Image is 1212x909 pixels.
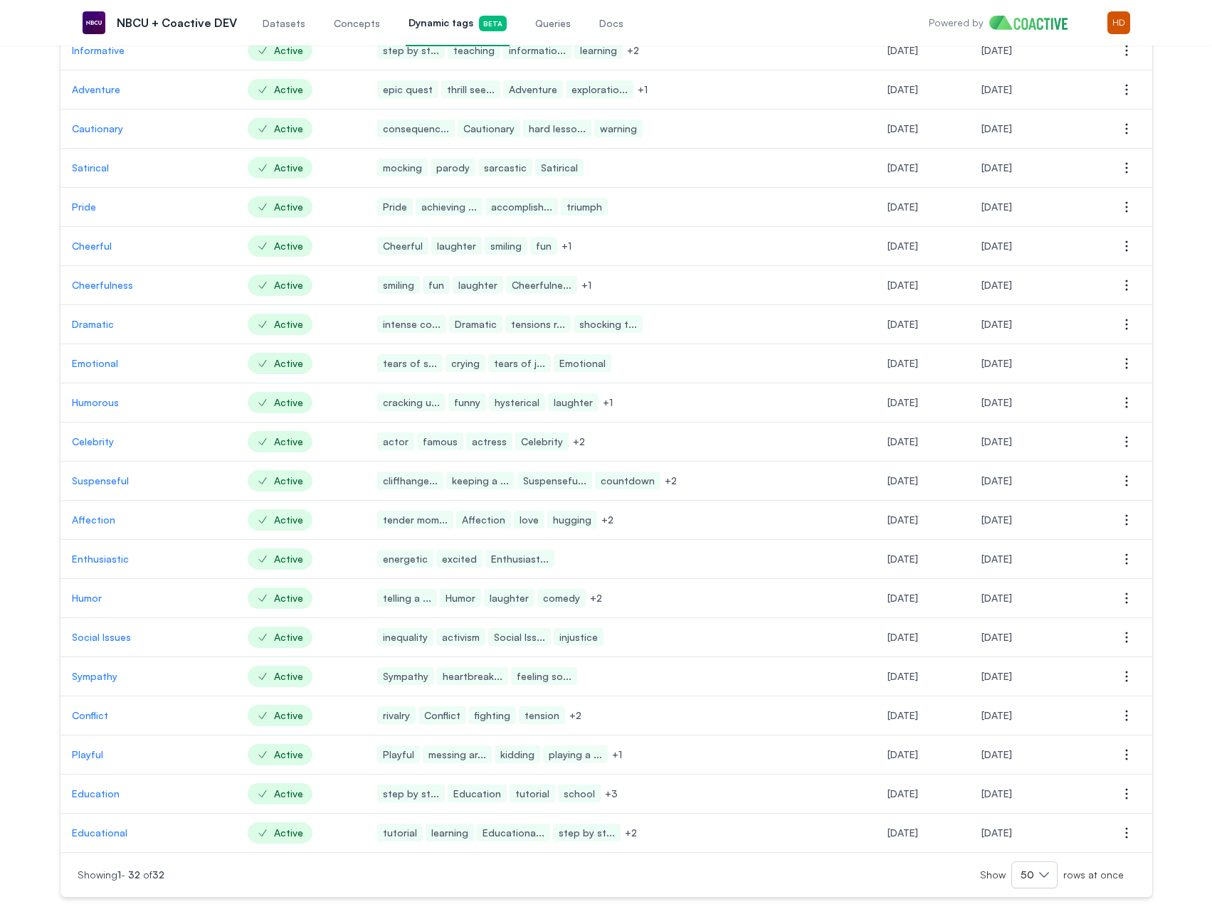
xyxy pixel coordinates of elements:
[377,628,433,646] span: inequality
[887,514,918,526] span: Tuesday, August 5, 2025 at 9:51:29 AM EDT
[981,396,1012,408] span: Tuesday, August 5, 2025 at 11:03:00 AM EDT
[485,550,554,568] span: Enthusiast...
[981,240,1012,252] span: Tuesday, August 5, 2025 at 11:00:10 AM EDT
[72,552,225,566] a: Enthusiastic
[887,474,918,487] span: Tuesday, August 5, 2025 at 9:51:29 AM EDT
[981,318,1012,330] span: Tuesday, August 5, 2025 at 11:13:35 AM EDT
[377,276,420,294] span: smiling
[887,748,918,760] span: Tuesday, August 5, 2025 at 9:51:29 AM EDT
[416,198,483,216] span: achieving ...
[887,44,918,56] span: Tuesday, August 5, 2025 at 9:51:29 AM EDT
[600,395,616,410] span: + 1
[561,198,608,216] span: triumph
[377,237,428,255] span: Cheerful
[981,201,1012,213] span: Tuesday, August 5, 2025 at 11:00:44 AM EDT
[143,868,164,881] span: of
[248,353,312,374] span: Active
[377,706,416,724] span: rivalry
[72,200,225,214] p: Pride
[377,159,428,176] span: mocking
[594,119,643,137] span: warning
[887,83,918,95] span: Tuesday, August 5, 2025 at 9:51:29 AM EDT
[448,41,500,59] span: teaching
[72,239,225,253] p: Cheerful
[887,357,918,369] span: Tuesday, August 5, 2025 at 9:51:29 AM EDT
[128,868,140,881] span: 32
[72,161,225,175] a: Satirical
[72,43,225,58] p: Informative
[981,435,1012,447] span: Tuesday, August 5, 2025 at 11:26:04 AM EDT
[423,745,492,763] span: messing ar...
[981,592,1012,604] span: Tuesday, August 5, 2025 at 11:03:34 AM EDT
[543,745,608,763] span: playing a ...
[570,435,588,449] span: + 2
[887,396,918,408] span: Tuesday, August 5, 2025 at 9:51:29 AM EDT
[72,317,225,331] a: Dramatic
[423,276,450,294] span: fun
[981,709,1012,721] span: Tuesday, August 5, 2025 at 11:25:59 AM EDT
[248,705,312,726] span: Active
[981,357,1012,369] span: Tuesday, August 5, 2025 at 11:10:21 AM EDT
[377,472,443,489] span: cliffhange...
[436,550,483,568] span: excited
[248,783,312,804] span: Active
[72,83,225,97] a: Adventure
[1058,868,1124,882] span: rows at once
[558,785,601,802] span: school
[1107,11,1130,34] img: Menu for the logged in user
[574,41,623,59] span: learning
[72,708,225,723] p: Conflict
[377,354,443,372] span: tears of s...
[446,472,515,489] span: keeping a ...
[981,83,1012,95] span: Tuesday, August 5, 2025 at 11:20:30 AM EDT
[431,237,482,255] span: laughter
[477,824,550,841] span: Educationa...
[409,16,507,31] span: Dynamic tags
[981,826,1012,839] span: Tuesday, August 5, 2025 at 11:30:13 AM EDT
[635,83,650,97] span: + 1
[887,318,918,330] span: Tuesday, August 5, 2025 at 9:51:29 AM EDT
[579,278,594,292] span: + 1
[887,592,918,604] span: Tuesday, August 5, 2025 at 9:51:29 AM EDT
[72,748,225,762] p: Playful
[72,787,225,801] a: Education
[887,631,918,643] span: Tuesday, August 5, 2025 at 9:51:29 AM EDT
[431,159,475,176] span: parody
[981,474,1012,487] span: Tuesday, August 5, 2025 at 11:32:31 AM EDT
[488,354,551,372] span: tears of j...
[248,157,312,179] span: Active
[587,591,605,605] span: + 2
[72,356,225,371] p: Emotional
[566,80,633,98] span: exploratio...
[248,196,312,218] span: Active
[248,118,312,139] span: Active
[989,16,1078,30] img: Home
[449,315,502,333] span: Dramatic
[484,589,534,607] span: laughter
[510,785,555,802] span: tutorial
[537,589,586,607] span: comedy
[377,393,446,411] span: cracking u...
[887,122,918,134] span: Tuesday, August 5, 2025 at 9:51:29 AM EDT
[248,275,312,296] span: Active
[599,513,616,527] span: + 2
[559,239,574,253] span: + 1
[248,235,312,257] span: Active
[418,706,466,724] span: Conflict
[72,630,225,644] a: Social Issues
[567,708,584,723] span: + 2
[377,198,413,216] span: Pride
[503,41,571,59] span: informatio...
[248,79,312,100] span: Active
[478,159,532,176] span: sarcastic
[453,276,503,294] span: laughter
[609,748,625,762] span: + 1
[448,785,507,802] span: Education
[72,122,225,136] a: Cautionary
[887,826,918,839] span: Tuesday, August 5, 2025 at 9:51:29 AM EDT
[547,511,597,528] span: hugging
[981,631,1012,643] span: Tuesday, August 5, 2025 at 11:22:11 AM EDT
